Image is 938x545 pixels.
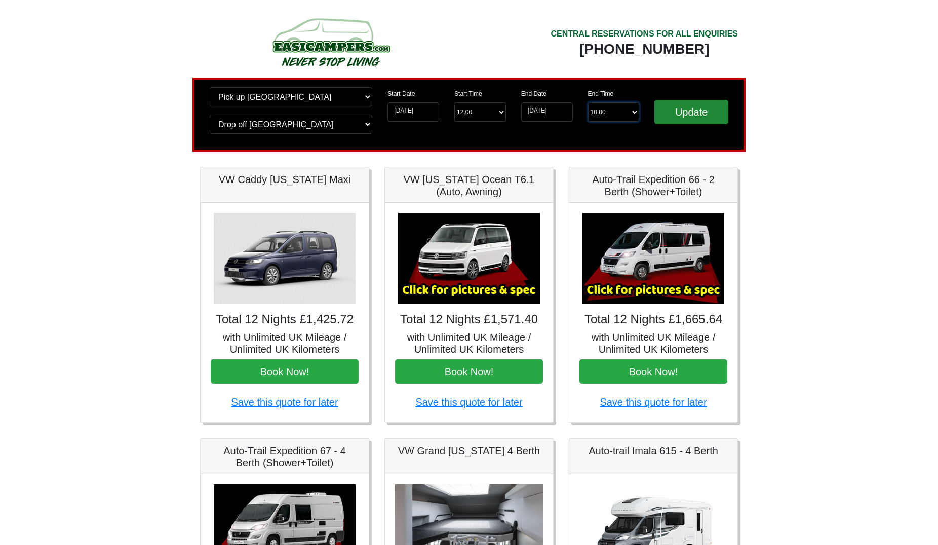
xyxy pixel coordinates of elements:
[211,173,359,186] h5: VW Caddy [US_STATE] Maxi
[395,173,543,198] h5: VW [US_STATE] Ocean T6.1 (Auto, Awning)
[211,445,359,469] h5: Auto-Trail Expedition 67 - 4 Berth (Shower+Toilet)
[654,100,728,124] input: Update
[395,312,543,327] h4: Total 12 Nights £1,571.40
[387,102,439,122] input: Start Date
[600,396,707,408] a: Save this quote for later
[387,89,415,98] label: Start Date
[214,213,356,304] img: VW Caddy California Maxi
[582,213,724,304] img: Auto-Trail Expedition 66 - 2 Berth (Shower+Toilet)
[521,102,573,122] input: Return Date
[395,445,543,457] h5: VW Grand [US_STATE] 4 Berth
[521,89,546,98] label: End Date
[579,331,727,355] h5: with Unlimited UK Mileage / Unlimited UK Kilometers
[395,359,543,384] button: Book Now!
[211,331,359,355] h5: with Unlimited UK Mileage / Unlimited UK Kilometers
[579,312,727,327] h4: Total 12 Nights £1,665.64
[415,396,522,408] a: Save this quote for later
[398,213,540,304] img: VW California Ocean T6.1 (Auto, Awning)
[454,89,482,98] label: Start Time
[579,359,727,384] button: Book Now!
[588,89,614,98] label: End Time
[231,396,338,408] a: Save this quote for later
[395,331,543,355] h5: with Unlimited UK Mileage / Unlimited UK Kilometers
[235,14,427,70] img: campers-checkout-logo.png
[551,40,738,58] div: [PHONE_NUMBER]
[211,312,359,327] h4: Total 12 Nights £1,425.72
[579,445,727,457] h5: Auto-trail Imala 615 - 4 Berth
[211,359,359,384] button: Book Now!
[579,173,727,198] h5: Auto-Trail Expedition 66 - 2 Berth (Shower+Toilet)
[551,28,738,40] div: CENTRAL RESERVATIONS FOR ALL ENQUIRIES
